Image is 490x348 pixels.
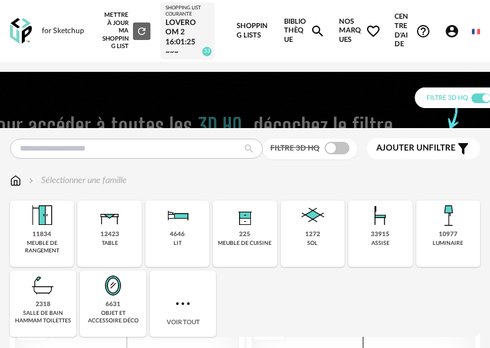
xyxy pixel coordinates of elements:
[165,18,210,57] div: Loveroom 2 16:01:25~~~
[174,240,182,247] div: lit
[444,24,465,39] span: Account Circle icon
[394,12,430,49] span: Centre d'aideHelp Circle Outline icon
[371,231,390,239] div: 33915
[27,201,57,231] img: Meuble%20de%20rangement.png
[376,143,456,154] span: filtre
[95,201,125,231] img: Table.png
[36,301,51,309] div: 2318
[270,144,320,152] span: Filtre 3D HQ
[84,310,142,324] div: objet et accessoire déco
[305,231,320,239] div: 1272
[433,240,463,247] div: luminaire
[202,47,212,56] span: 33
[371,240,390,247] div: assise
[10,174,21,187] img: svg+xml;base64,PHN2ZyB3aWR0aD0iMTYiIGhlaWdodD0iMTciIHZpZXdCb3g9IjAgMCAxNiAxNyIgZmlsbD0ibm9uZSIgeG...
[165,5,210,57] a: Shopping List courante Loveroom 2 16:01:25~~~ 33
[42,26,84,36] div: for Sketchup
[136,27,147,34] span: Refresh icon
[14,310,72,324] div: salle de bain hammam toilettes
[14,240,70,254] div: meuble de rangement
[105,301,120,309] div: 6631
[26,174,36,187] img: svg+xml;base64,PHN2ZyB3aWR0aD0iMTYiIGhlaWdodD0iMTYiIHZpZXdCb3g9IjAgMCAxNiAxNiIgZmlsbD0ibm9uZSIgeG...
[150,271,216,337] div: Voir tout
[230,201,260,231] img: Rangement.png
[162,201,192,231] img: Literie.png
[444,24,459,39] span: Account Circle icon
[26,174,127,187] div: Sélectionner une famille
[100,231,119,239] div: 12423
[472,27,480,36] img: fr
[298,201,328,231] img: Sol.png
[98,271,128,301] img: Miroir.png
[367,138,480,159] button: Ajouter unfiltre Filter icon
[365,201,395,231] img: Assise.png
[310,24,325,39] span: Magnify icon
[218,240,272,247] div: meuble de cuisine
[32,231,51,239] div: 11834
[433,201,463,231] img: Luminaire.png
[173,294,193,314] img: more.7b13dc1.svg
[102,240,118,247] div: table
[366,24,381,39] span: Heart Outline icon
[307,240,318,247] div: sol
[376,144,429,152] span: Ajouter un
[28,271,58,301] img: Salle%20de%20bain.png
[416,24,431,39] span: Help Circle Outline icon
[170,231,185,239] div: 4646
[165,5,210,18] div: Shopping List courante
[10,18,32,44] img: OXP
[456,141,471,156] span: Filter icon
[99,11,150,50] div: Mettre à jour ma Shopping List
[439,231,458,239] div: 10977
[239,231,250,239] div: 225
